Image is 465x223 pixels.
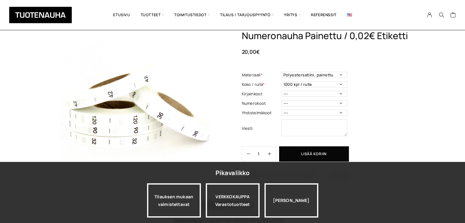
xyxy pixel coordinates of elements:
[147,183,201,218] a: Tilauksen mukaan valmistettavat
[215,167,249,178] div: Pikavalikko
[242,100,280,107] label: Numerokoot
[424,12,436,18] a: My Account
[256,48,260,55] span: €
[279,5,306,25] span: Yritys
[215,5,279,25] span: Tilaus / Tarjouspyyntö
[242,125,280,132] label: Viesti
[347,13,352,16] img: English
[242,81,280,88] label: Koko / rulla
[264,183,318,218] div: [PERSON_NAME]
[306,5,342,25] a: Referenssit
[9,7,72,23] img: Tuotenauha Oy
[54,23,216,185] img: numeronauha-painettu
[250,147,268,161] input: Määrä
[242,91,280,97] label: Kirjainkoot
[450,12,456,19] a: Cart
[206,183,260,218] div: VERKKOKAUPPA Varastotuotteet
[169,5,215,25] span: Toimitustiedot
[279,146,349,162] button: Lisää koriin
[242,110,280,116] label: Yhdistelmäkoot
[242,72,280,78] label: Materiaali
[206,183,260,218] a: VERKKOKAUPPAVarastotuotteet
[242,30,411,42] h1: Numeronauha Painettu / 0,02€ Etiketti
[242,48,260,55] bdi: 20,00
[108,5,135,25] a: Etusivu
[435,12,447,18] button: Search
[135,5,169,25] span: Tuotteet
